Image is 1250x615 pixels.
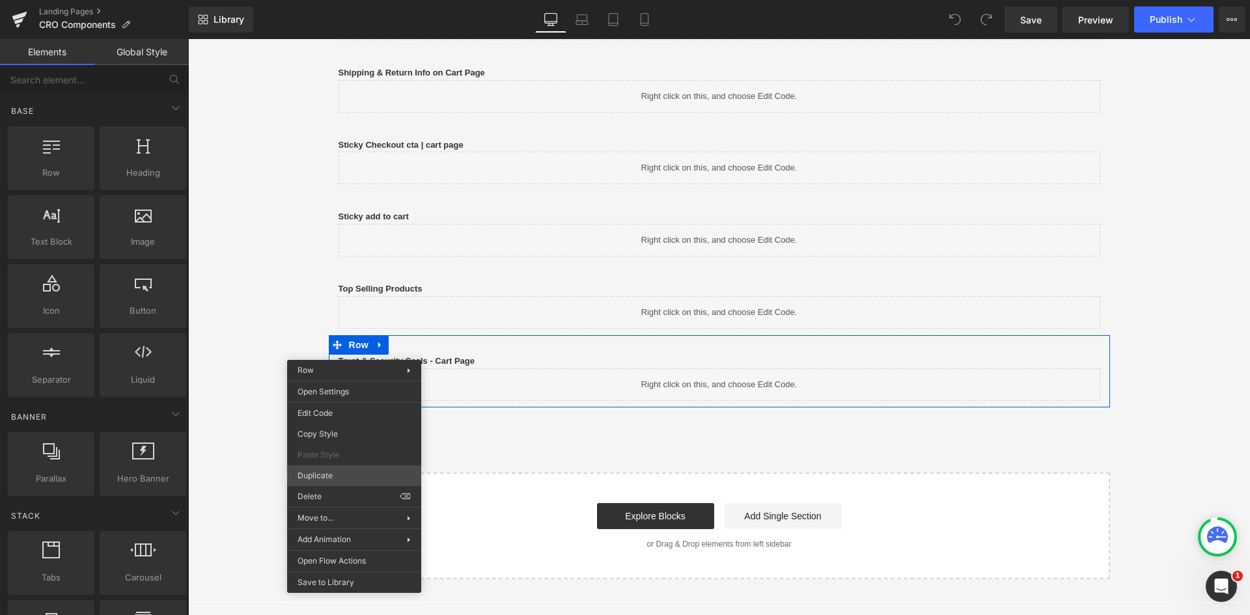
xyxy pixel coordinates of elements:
span: Delete [298,491,400,502]
span: Move to... [298,512,407,524]
span: Preview [1078,13,1113,27]
span: Edit Code [298,407,411,419]
span: Publish [1150,14,1182,25]
button: Undo [942,7,968,33]
span: Duplicate [298,470,411,482]
a: Mobile [629,7,660,33]
span: ⌫ [400,491,411,502]
span: Text Block [12,235,90,249]
span: Add Animation [298,534,407,545]
b: Shipping & Return Info on Cart Page [150,29,297,38]
a: Explore Blocks [409,464,526,490]
b: Sticky add to cart [150,172,221,182]
iframe: Intercom live chat [1206,571,1237,602]
span: Button [104,304,182,318]
b: Trust & Security Seals - Cart Page [150,317,287,327]
span: Heading [104,166,182,180]
span: Liquid [104,373,182,387]
span: Copy Style [298,428,411,440]
span: CRO Components [39,20,116,30]
span: Row [298,365,314,375]
span: Save to Library [298,577,411,588]
b: Sticky Checkout cta | cart page [150,101,275,111]
button: Redo [973,7,999,33]
a: Landing Pages [39,7,189,17]
span: Row [12,166,90,180]
span: Image [104,235,182,249]
a: Preview [1062,7,1129,33]
a: Laptop [566,7,598,33]
a: Desktop [535,7,566,33]
b: Top Selling Products [150,245,234,254]
span: Library [214,14,244,25]
span: Open Settings [298,386,411,398]
a: Tablet [598,7,629,33]
span: Carousel [104,571,182,584]
a: Add Single Section [536,464,654,490]
span: Open Flow Actions [298,555,411,567]
a: Expand / Collapse [184,296,201,316]
a: New Library [189,7,253,33]
p: or Drag & Drop elements from left sidebar [161,500,901,510]
button: More [1219,7,1245,33]
span: Hero Banner [104,472,182,485]
span: Tabs [12,571,90,584]
button: Publish [1134,7,1214,33]
span: Row [158,296,184,316]
span: Banner [10,411,48,423]
span: Paste Style [298,449,411,461]
span: 1 [1232,571,1243,581]
span: Base [10,105,35,117]
span: Parallax [12,472,90,485]
span: Separator [12,373,90,387]
span: Stack [10,510,42,522]
a: Global Style [94,39,189,65]
span: Icon [12,304,90,318]
span: Save [1020,13,1042,27]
